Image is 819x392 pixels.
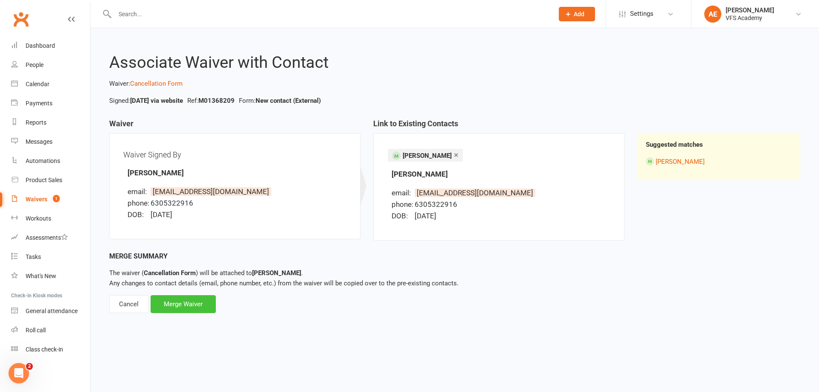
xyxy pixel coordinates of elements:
[11,321,90,340] a: Roll call
[11,132,90,151] a: Messages
[151,199,193,207] span: 6305322916
[53,195,60,202] span: 1
[11,36,90,55] a: Dashboard
[26,157,60,164] div: Automations
[198,97,235,105] strong: M01368209
[109,251,800,262] div: Merge Summary
[128,186,149,197] div: email:
[656,158,705,166] a: [PERSON_NAME]
[392,187,413,199] div: email:
[373,119,624,133] h3: Link to Existing Contacts
[252,269,301,277] strong: [PERSON_NAME]
[392,210,413,222] div: DOB:
[26,196,47,203] div: Waivers
[726,6,774,14] div: [PERSON_NAME]
[574,11,584,17] span: Add
[559,7,595,21] button: Add
[130,80,183,87] a: Cancellation Form
[130,97,183,105] strong: [DATE] via website
[26,100,52,107] div: Payments
[726,14,774,22] div: VFS Academy
[128,168,184,177] strong: [PERSON_NAME]
[26,273,56,279] div: What's New
[11,94,90,113] a: Payments
[26,119,46,126] div: Reports
[11,113,90,132] a: Reports
[392,170,448,178] strong: [PERSON_NAME]
[11,340,90,359] a: Class kiosk mode
[26,308,78,314] div: General attendance
[26,327,46,334] div: Roll call
[109,119,360,133] h3: Waiver
[26,253,41,260] div: Tasks
[11,190,90,209] a: Waivers 1
[26,346,63,353] div: Class check-in
[11,209,90,228] a: Workouts
[256,97,321,105] strong: New contact (External)
[237,96,323,106] li: Form:
[392,199,413,210] div: phone:
[151,187,271,196] span: [EMAIL_ADDRESS][DOMAIN_NAME]
[415,200,457,209] span: 6305322916
[128,197,149,209] div: phone:
[128,209,149,221] div: DOB:
[109,268,800,288] p: Any changes to contact details (email, phone number, etc.) from the waiver will be copied over to...
[26,234,68,241] div: Assessments
[26,177,62,183] div: Product Sales
[123,147,346,162] div: Waiver Signed By
[151,210,172,219] span: [DATE]
[704,6,721,23] div: AE
[415,189,535,197] span: [EMAIL_ADDRESS][DOMAIN_NAME]
[107,96,185,106] li: Signed:
[630,4,653,23] span: Settings
[11,302,90,321] a: General attendance kiosk mode
[11,75,90,94] a: Calendar
[112,8,548,20] input: Search...
[415,212,436,220] span: [DATE]
[11,267,90,286] a: What's New
[11,55,90,75] a: People
[185,96,237,106] li: Ref:
[26,215,51,222] div: Workouts
[151,295,216,313] div: Merge Waiver
[26,81,49,87] div: Calendar
[9,363,29,383] iframe: Intercom live chat
[11,247,90,267] a: Tasks
[11,171,90,190] a: Product Sales
[454,148,459,162] a: ×
[144,269,196,277] strong: Cancellation Form
[109,269,303,277] span: The waiver ( ) will be attached to .
[26,363,33,370] span: 2
[26,42,55,49] div: Dashboard
[403,152,452,160] span: [PERSON_NAME]
[10,9,32,30] a: Clubworx
[109,54,800,72] h2: Associate Waiver with Contact
[109,295,148,313] div: Cancel
[109,78,800,89] p: Waiver:
[26,61,44,68] div: People
[646,141,703,148] strong: Suggested matches
[26,138,52,145] div: Messages
[11,228,90,247] a: Assessments
[11,151,90,171] a: Automations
